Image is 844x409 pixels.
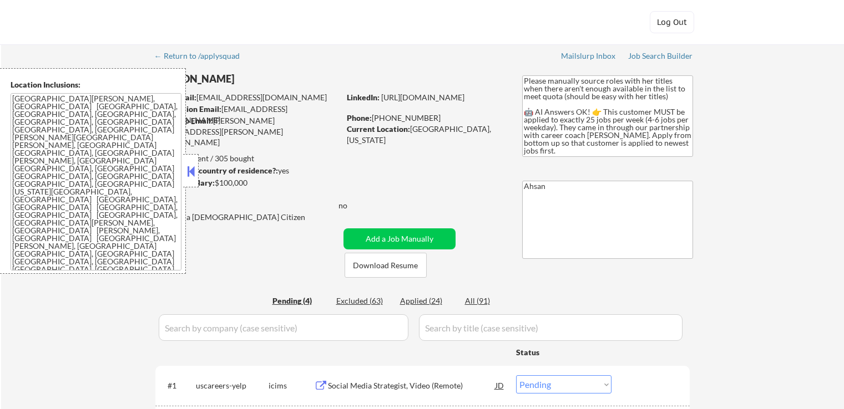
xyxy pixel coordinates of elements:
[155,165,336,176] div: yes
[347,113,504,124] div: [PHONE_NUMBER]
[155,166,278,175] strong: Can work in country of residence?:
[11,79,181,90] div: Location Inclusions:
[154,52,250,63] a: ← Return to /applysquad
[347,124,410,134] strong: Current Location:
[419,314,683,341] input: Search by title (case sensitive)
[494,375,506,395] div: JD
[156,104,340,125] div: [EMAIL_ADDRESS][DOMAIN_NAME]
[338,200,370,211] div: no
[155,153,340,164] div: 24 sent / 305 bought
[155,72,383,86] div: [PERSON_NAME]
[561,52,616,60] div: Mailslurp Inbox
[516,342,611,362] div: Status
[155,212,343,223] div: Yes, I am a [DEMOGRAPHIC_DATA] Citizen
[347,124,504,145] div: [GEOGRAPHIC_DATA], [US_STATE]
[347,93,380,102] strong: LinkedIn:
[650,11,694,33] button: Log Out
[381,93,464,102] a: [URL][DOMAIN_NAME]
[345,253,427,278] button: Download Resume
[336,295,392,306] div: Excluded (63)
[347,113,372,122] strong: Phone:
[343,228,456,249] button: Add a Job Manually
[168,380,187,391] div: #1
[155,115,340,148] div: [PERSON_NAME][EMAIL_ADDRESS][PERSON_NAME][DOMAIN_NAME]
[196,380,269,391] div: uscareers-yelp
[154,52,250,60] div: ← Return to /applysquad
[400,295,456,306] div: Applied (24)
[156,92,340,103] div: [EMAIL_ADDRESS][DOMAIN_NAME]
[465,295,520,306] div: All (91)
[159,314,408,341] input: Search by company (case sensitive)
[628,52,693,60] div: Job Search Builder
[269,380,314,391] div: icims
[561,52,616,63] a: Mailslurp Inbox
[628,52,693,63] a: Job Search Builder
[328,380,496,391] div: Social Media Strategist, Video (Remote)
[155,177,340,188] div: $100,000
[272,295,328,306] div: Pending (4)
